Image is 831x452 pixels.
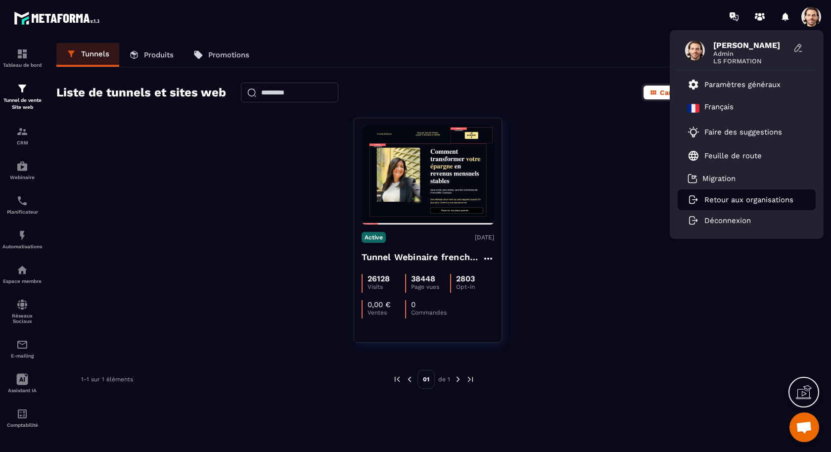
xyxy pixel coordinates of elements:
img: image [362,126,494,225]
span: Carte [660,89,679,96]
a: formationformationTableau de bord [2,41,42,75]
img: social-network [16,299,28,311]
div: Ouvrir le chat [789,412,819,442]
p: Automatisations [2,244,42,249]
img: formation [16,48,28,60]
p: Migration [702,174,736,183]
img: logo [14,9,103,27]
p: Déconnexion [704,216,751,225]
p: Active [362,232,386,243]
h4: Tunnel Webinaire frenchy partners [362,250,482,264]
a: Produits [119,43,184,67]
img: formation [16,83,28,94]
a: Assistant IA [2,366,42,401]
p: Tunnels [81,49,109,58]
p: Opt-in [456,283,494,290]
p: Commandes [411,309,449,316]
a: social-networksocial-networkRéseaux Sociaux [2,291,42,331]
a: Paramètres généraux [688,79,781,90]
p: Promotions [208,50,249,59]
p: Réseaux Sociaux [2,313,42,324]
p: 0 [411,300,415,309]
a: accountantaccountantComptabilité [2,401,42,435]
p: Français [704,102,734,114]
img: automations [16,160,28,172]
img: accountant [16,408,28,420]
img: prev [393,375,402,384]
img: prev [405,375,414,384]
p: de 1 [438,375,450,383]
img: scheduler [16,195,28,207]
p: E-mailing [2,353,42,359]
p: 38448 [411,274,435,283]
p: Assistant IA [2,388,42,393]
img: next [454,375,462,384]
img: automations [16,229,28,241]
span: Admin [713,50,787,57]
a: schedulerschedulerPlanificateur [2,187,42,222]
p: Visits [368,283,405,290]
p: Produits [144,50,174,59]
a: Tunnels [56,43,119,67]
span: LS FORMATION [713,57,787,65]
p: 26128 [368,274,390,283]
a: Promotions [184,43,259,67]
p: CRM [2,140,42,145]
p: Faire des suggestions [704,128,782,136]
p: 01 [417,370,435,389]
img: email [16,339,28,351]
a: Retour aux organisations [688,195,793,204]
p: Comptabilité [2,422,42,428]
img: next [466,375,475,384]
a: Feuille de route [688,150,762,162]
p: Ventes [368,309,405,316]
a: automationsautomationsWebinaire [2,153,42,187]
a: emailemailE-mailing [2,331,42,366]
button: Carte [644,86,685,99]
p: Page vues [411,283,450,290]
a: Migration [688,174,736,183]
p: Webinaire [2,175,42,180]
a: automationsautomationsEspace membre [2,257,42,291]
p: Planificateur [2,209,42,215]
p: Espace membre [2,278,42,284]
p: Retour aux organisations [704,195,793,204]
p: Paramètres généraux [704,80,781,89]
p: 1-1 sur 1 éléments [81,376,133,383]
a: formationformationCRM [2,118,42,153]
a: formationformationTunnel de vente Site web [2,75,42,118]
a: automationsautomationsAutomatisations [2,222,42,257]
p: 2803 [456,274,475,283]
span: [PERSON_NAME] [713,41,787,50]
p: Tunnel de vente Site web [2,97,42,111]
img: formation [16,126,28,137]
img: automations [16,264,28,276]
p: Feuille de route [704,151,762,160]
a: Faire des suggestions [688,126,793,138]
p: 0,00 € [368,300,391,309]
p: Tableau de bord [2,62,42,68]
p: [DATE] [475,234,494,241]
h2: Liste de tunnels et sites web [56,83,226,102]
